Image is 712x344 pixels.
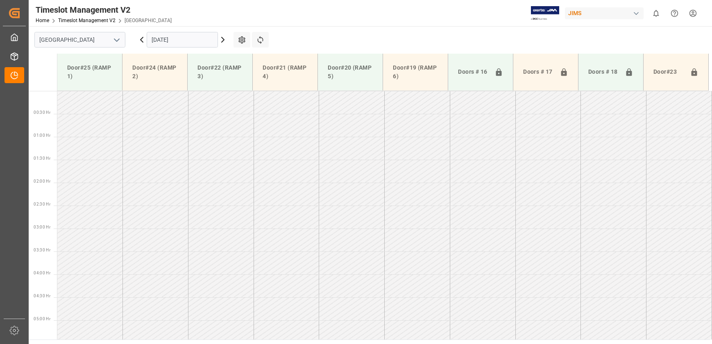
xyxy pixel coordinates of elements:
input: DD.MM.YYYY [147,32,218,48]
span: 05:00 Hr [34,317,50,321]
span: 03:30 Hr [34,248,50,252]
button: open menu [110,34,122,46]
span: 04:00 Hr [34,271,50,275]
a: Timeslot Management V2 [58,18,116,23]
button: JIMS [565,5,647,21]
div: Timeslot Management V2 [36,4,172,16]
input: Type to search/select [34,32,125,48]
div: Doors # 17 [520,64,556,80]
span: 04:30 Hr [34,294,50,298]
a: Home [36,18,49,23]
button: show 0 new notifications [647,4,665,23]
div: Doors # 18 [585,64,621,80]
img: Exertis%20JAM%20-%20Email%20Logo.jpg_1722504956.jpg [531,6,559,20]
span: 01:00 Hr [34,133,50,138]
div: Door#22 (RAMP 3) [194,60,246,84]
div: Doors # 16 [455,64,491,80]
div: Door#19 (RAMP 6) [390,60,441,84]
span: 01:30 Hr [34,156,50,161]
span: 03:00 Hr [34,225,50,229]
div: Door#21 (RAMP 4) [259,60,311,84]
div: Door#23 [650,64,687,80]
div: Door#24 (RAMP 2) [129,60,181,84]
button: Help Center [665,4,684,23]
span: 02:30 Hr [34,202,50,206]
div: JIMS [565,7,644,19]
span: 00:30 Hr [34,110,50,115]
span: 02:00 Hr [34,179,50,183]
div: Door#25 (RAMP 1) [64,60,116,84]
div: Door#20 (RAMP 5) [324,60,376,84]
